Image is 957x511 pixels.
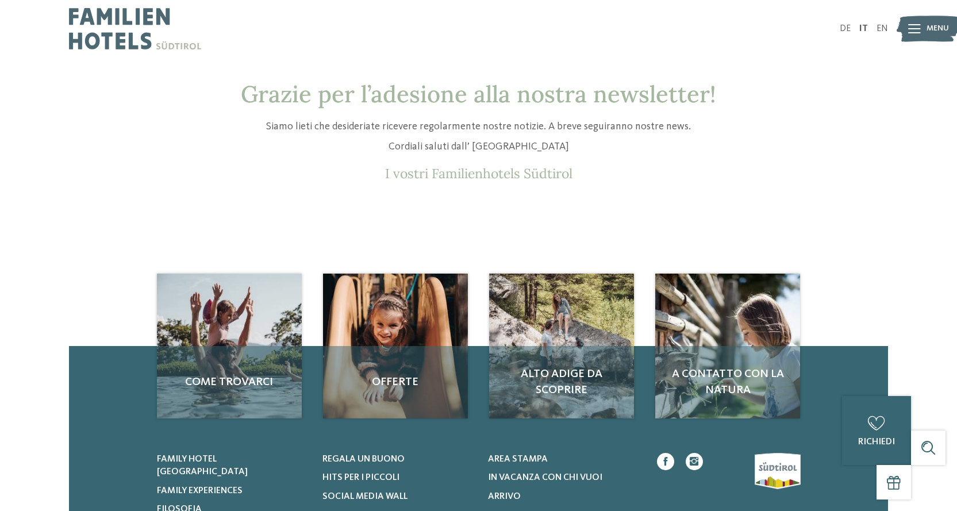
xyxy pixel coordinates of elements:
a: Arrivo [488,490,639,503]
span: Regala un buono [322,455,405,464]
a: Newsletter Alto Adige da scoprire [489,274,634,418]
p: Siamo lieti che desideriate ricevere regolarmente nostre notizie. A breve seguiranno nostre news. [206,120,752,134]
a: DE [840,24,851,33]
span: richiedi [858,437,895,447]
img: Newsletter [655,274,800,418]
span: Alto Adige da scoprire [501,366,622,398]
a: Family experiences [157,485,308,497]
p: Cordiali saluti dall’ [GEOGRAPHIC_DATA] [206,140,752,154]
span: Family experiences [157,486,243,495]
a: EN [877,24,888,33]
span: Hits per i piccoli [322,473,399,482]
span: Family hotel [GEOGRAPHIC_DATA] [157,455,248,477]
img: Newsletter [157,274,302,418]
span: Grazie per l’adesione alla nostra newsletter! [241,79,716,109]
span: Offerte [335,374,456,390]
span: Social Media Wall [322,492,408,501]
span: A contatto con la natura [667,366,789,398]
a: In vacanza con chi vuoi [488,471,639,484]
a: richiedi [842,396,911,465]
span: In vacanza con chi vuoi [488,473,602,482]
span: Menu [927,23,949,34]
a: Newsletter A contatto con la natura [655,274,800,418]
a: Regala un buono [322,453,474,466]
p: I vostri Familienhotels Südtirol [206,166,752,182]
span: Come trovarci [168,374,290,390]
a: Hits per i piccoli [322,471,474,484]
a: Social Media Wall [322,490,474,503]
a: IT [859,24,868,33]
a: Area stampa [488,453,639,466]
a: Newsletter Come trovarci [157,274,302,418]
span: Arrivo [488,492,521,501]
span: Area stampa [488,455,548,464]
a: Newsletter Offerte [323,274,468,418]
a: Family hotel [GEOGRAPHIC_DATA] [157,453,308,479]
img: Newsletter [323,274,468,418]
img: Newsletter [489,274,634,418]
